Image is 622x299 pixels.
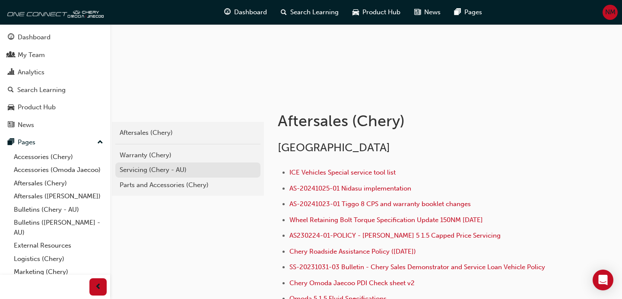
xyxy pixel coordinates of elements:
span: News [424,7,441,17]
span: pages-icon [454,7,461,18]
div: Parts and Accessories (Chery) [120,180,256,190]
a: AS-20241025-01 Nidasu implementation [289,184,411,192]
span: Product Hub [362,7,400,17]
a: ICE Vehicles Special service tool list [289,169,396,176]
span: Search Learning [290,7,339,17]
h1: Aftersales (Chery) [278,111,557,130]
a: pages-iconPages [447,3,489,21]
a: AS230224-01-POLICY - [PERSON_NAME] 5 1.5 Capped Price Servicing [289,232,501,239]
span: up-icon [97,137,103,148]
span: search-icon [281,7,287,18]
a: Parts and Accessories (Chery) [115,178,260,193]
a: SS-20231031-03 Bulletin - Chery Sales Demonstrator and Service Loan Vehicle Policy [289,263,545,271]
button: DashboardMy TeamAnalyticsSearch LearningProduct HubNews [3,28,107,134]
button: Pages [3,134,107,150]
span: guage-icon [224,7,231,18]
div: Warranty (Chery) [120,150,256,160]
div: Open Intercom Messenger [593,270,613,290]
a: Logistics (Chery) [10,252,107,266]
a: Chery Omoda Jaecoo PDI Check sheet v2 [289,279,415,287]
a: Accessories (Chery) [10,150,107,164]
span: NM [605,7,616,17]
button: NM [603,5,618,20]
a: My Team [3,47,107,63]
span: search-icon [8,86,14,94]
span: news-icon [8,121,14,129]
span: news-icon [414,7,421,18]
div: Product Hub [18,102,56,112]
a: Bulletins ([PERSON_NAME] - AU) [10,216,107,239]
a: Product Hub [3,99,107,115]
img: oneconnect [4,3,104,21]
div: News [18,120,34,130]
span: people-icon [8,51,14,59]
a: Chery Roadside Assistance Policy ([DATE]) [289,248,416,255]
a: Aftersales (Chery) [10,177,107,190]
a: Search Learning [3,82,107,98]
div: Pages [18,137,35,147]
div: Search Learning [17,85,66,95]
span: Dashboard [234,7,267,17]
div: Dashboard [18,32,51,42]
a: Accessories (Omoda Jaecoo) [10,163,107,177]
a: Aftersales ([PERSON_NAME]) [10,190,107,203]
a: News [3,117,107,133]
span: car-icon [8,104,14,111]
a: Dashboard [3,29,107,45]
div: Servicing (Chery - AU) [120,165,256,175]
span: guage-icon [8,34,14,41]
div: Aftersales (Chery) [120,128,256,138]
a: Bulletins (Chery - AU) [10,203,107,216]
a: Warranty (Chery) [115,148,260,163]
a: Marketing (Chery) [10,265,107,279]
div: Analytics [18,67,44,77]
span: chart-icon [8,69,14,76]
span: pages-icon [8,139,14,146]
span: car-icon [352,7,359,18]
a: news-iconNews [407,3,447,21]
a: Analytics [3,64,107,80]
span: [GEOGRAPHIC_DATA] [278,141,390,154]
span: Pages [464,7,482,17]
a: search-iconSearch Learning [274,3,346,21]
a: AS-20241023-01 Tiggo 8 CPS and warranty booklet changes [289,200,471,208]
a: car-iconProduct Hub [346,3,407,21]
div: My Team [18,50,45,60]
a: Wheel Retaining Bolt Torque Specification Update 150NM [DATE] [289,216,483,224]
a: guage-iconDashboard [217,3,274,21]
a: External Resources [10,239,107,252]
a: Aftersales (Chery) [115,125,260,140]
a: Servicing (Chery - AU) [115,162,260,178]
span: prev-icon [95,282,102,293]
